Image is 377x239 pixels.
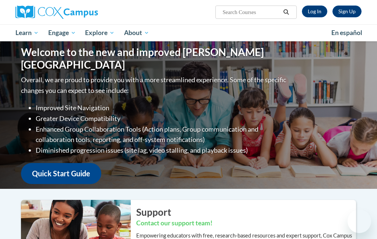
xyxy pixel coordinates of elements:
[281,8,292,17] button: Search
[48,28,76,37] span: Engage
[327,25,367,41] a: En español
[283,10,290,15] i: 
[15,6,123,19] a: Cox Campus
[80,24,119,41] a: Explore
[332,6,362,17] a: Register
[21,163,101,184] a: Quick Start Guide
[124,28,149,37] span: About
[36,113,288,124] li: Greater Device Compatibility
[36,103,288,113] li: Improved Site Navigation
[10,24,367,41] div: Main menu
[302,6,327,17] a: Log In
[331,29,362,37] span: En español
[15,6,98,19] img: Cox Campus
[21,46,288,71] h1: Welcome to the new and improved [PERSON_NAME][GEOGRAPHIC_DATA]
[36,124,288,145] li: Enhanced Group Collaboration Tools (Action plans, Group communication and collaboration tools, re...
[15,28,39,37] span: Learn
[36,145,288,156] li: Diminished progression issues (site lag, video stalling, and playback issues)
[348,209,371,233] iframe: Button to launch messaging window
[119,24,154,41] a: About
[11,24,43,41] a: Learn
[136,205,356,219] h2: Support
[85,28,114,37] span: Explore
[43,24,81,41] a: Engage
[222,8,281,17] input: Search Courses
[136,219,356,228] h3: Contact our support team!
[21,75,288,96] p: Overall, we are proud to provide you with a more streamlined experience. Some of the specific cha...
